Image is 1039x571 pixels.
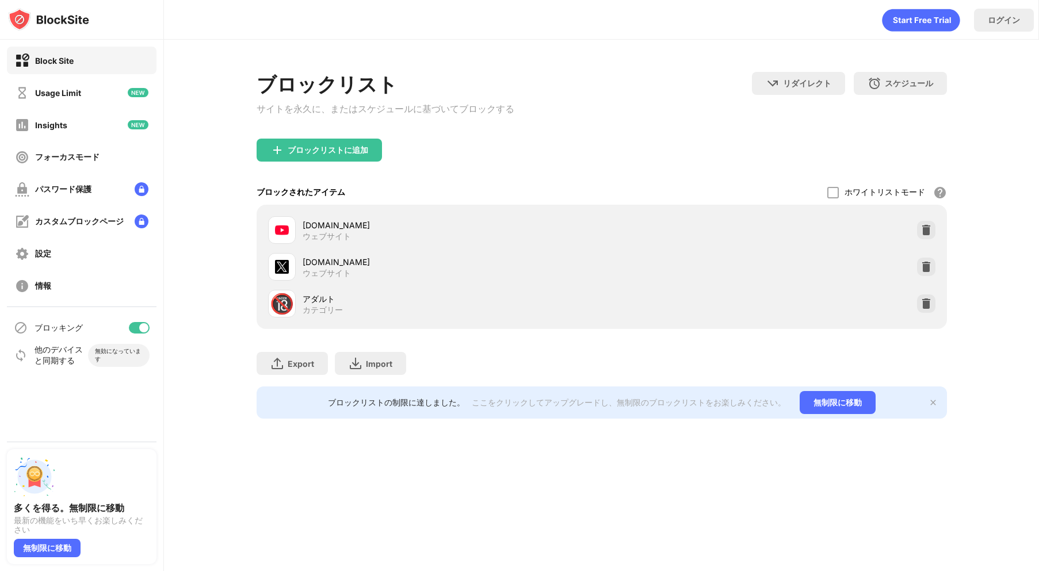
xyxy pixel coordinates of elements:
img: new-icon.svg [128,88,148,97]
img: logo-blocksite.svg [8,8,89,31]
img: time-usage-off.svg [15,86,29,100]
div: [DOMAIN_NAME] [303,256,602,268]
img: focus-off.svg [15,150,29,164]
div: Import [366,359,392,369]
img: push-unlimited.svg [14,456,55,497]
div: 無制限に移動 [14,539,81,557]
div: ブロックリストに追加 [288,145,368,155]
div: ブロッキング [35,323,83,334]
img: customize-block-page-off.svg [15,214,29,229]
img: about-off.svg [15,279,29,293]
div: カスタムブロックページ [35,216,124,227]
div: 設定 [35,248,51,259]
img: new-icon.svg [128,120,148,129]
div: 最新の機能をいち早くお楽しみください [14,516,150,534]
div: ウェブサイト [303,231,351,242]
div: animation [882,9,960,32]
div: 無制限に移動 [800,391,876,414]
div: ブロックリスト [257,72,514,98]
div: フォーカスモード [35,152,100,163]
div: Usage Limit [35,88,81,98]
div: カテゴリー [303,305,343,315]
div: 🔞 [270,292,294,316]
div: 多くを得る。無制限に移動 [14,502,150,513]
div: ここをクリックしてアップグレードし、無制限のブロックリストをお楽しみください。 [472,397,786,408]
div: パスワード保護 [35,184,91,195]
div: 情報 [35,281,51,292]
img: block-on.svg [15,53,29,68]
div: ブロックされたアイテム [257,187,345,198]
div: アダルト [303,293,602,305]
img: favicons [275,260,289,274]
img: password-protection-off.svg [15,182,29,197]
div: Block Site [35,56,74,66]
img: lock-menu.svg [135,182,148,196]
div: サイトを永久に、またはスケジュールに基づいてブロックする [257,103,514,116]
img: settings-off.svg [15,247,29,261]
div: スケジュール [885,78,933,89]
div: ブロックリストの制限に達しました。 [328,397,465,408]
div: ウェブサイト [303,268,351,278]
img: lock-menu.svg [135,214,148,228]
img: favicons [275,223,289,237]
div: [DOMAIN_NAME] [303,219,602,231]
div: ホワイトリストモード [845,187,925,198]
img: blocking-icon.svg [14,321,28,335]
div: Insights [35,120,67,130]
div: リダイレクト [783,78,831,89]
div: 他のデバイスと同期する [35,344,88,366]
div: Export [288,359,314,369]
img: sync-icon.svg [14,348,28,362]
img: insights-off.svg [15,118,29,132]
div: ログイン [988,15,1020,26]
img: x-button.svg [929,398,938,407]
div: 無効になっています [95,347,143,363]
